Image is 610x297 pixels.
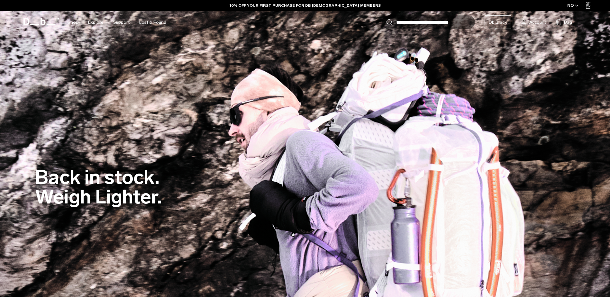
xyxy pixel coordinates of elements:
[35,167,162,207] h2: Back in stock. Weigh Lighter.
[521,18,546,26] a: Account
[556,18,572,26] button: Bag
[529,19,546,26] span: Account
[113,11,130,34] a: Support
[139,11,166,34] a: Lost & Found
[230,3,381,8] a: 10% OFF YOUR FIRST PURCHASE FOR DB [DEMOGRAPHIC_DATA] MEMBERS
[485,15,511,29] a: Db Black
[68,11,78,34] a: Shop
[63,11,171,34] nav: Main Navigation
[88,11,104,34] a: Explore
[564,19,572,26] span: Bag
